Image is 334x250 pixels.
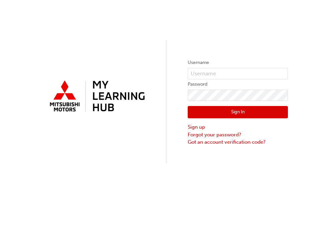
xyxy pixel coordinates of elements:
[188,131,288,139] a: Forgot your password?
[188,80,288,88] label: Password
[188,68,288,79] input: Username
[188,59,288,67] label: Username
[188,123,288,131] a: Sign up
[188,138,288,146] a: Got an account verification code?
[46,78,146,116] img: mmal
[188,106,288,119] button: Sign In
